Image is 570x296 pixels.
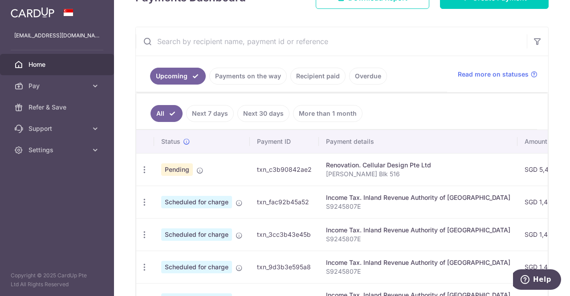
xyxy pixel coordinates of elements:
[28,81,87,90] span: Pay
[14,31,100,40] p: [EMAIL_ADDRESS][DOMAIN_NAME]
[458,70,529,79] span: Read more on statuses
[150,68,206,85] a: Upcoming
[326,193,510,202] div: Income Tax. Inland Revenue Authority of [GEOGRAPHIC_DATA]
[161,163,193,176] span: Pending
[326,258,510,267] div: Income Tax. Inland Revenue Authority of [GEOGRAPHIC_DATA]
[326,226,510,235] div: Income Tax. Inland Revenue Authority of [GEOGRAPHIC_DATA]
[293,105,362,122] a: More than 1 month
[237,105,289,122] a: Next 30 days
[209,68,287,85] a: Payments on the way
[326,161,510,170] div: Renovation. Cellular Design Pte Ltd
[186,105,234,122] a: Next 7 days
[326,202,510,211] p: S9245807E
[28,146,87,154] span: Settings
[525,137,547,146] span: Amount
[326,267,510,276] p: S9245807E
[319,130,517,153] th: Payment details
[161,137,180,146] span: Status
[250,130,319,153] th: Payment ID
[250,153,319,186] td: txn_c3b90842ae2
[290,68,346,85] a: Recipient paid
[161,196,232,208] span: Scheduled for charge
[250,251,319,283] td: txn_9d3b3e595a8
[349,68,387,85] a: Overdue
[28,103,87,112] span: Refer & Save
[11,7,54,18] img: CardUp
[458,70,537,79] a: Read more on statuses
[513,269,561,292] iframe: Opens a widget where you can find more information
[326,170,510,178] p: [PERSON_NAME] Blk 516
[250,218,319,251] td: txn_3cc3b43e45b
[28,60,87,69] span: Home
[250,186,319,218] td: txn_fac92b45a52
[28,124,87,133] span: Support
[161,228,232,241] span: Scheduled for charge
[151,105,183,122] a: All
[136,27,527,56] input: Search by recipient name, payment id or reference
[326,235,510,243] p: S9245807E
[161,261,232,273] span: Scheduled for charge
